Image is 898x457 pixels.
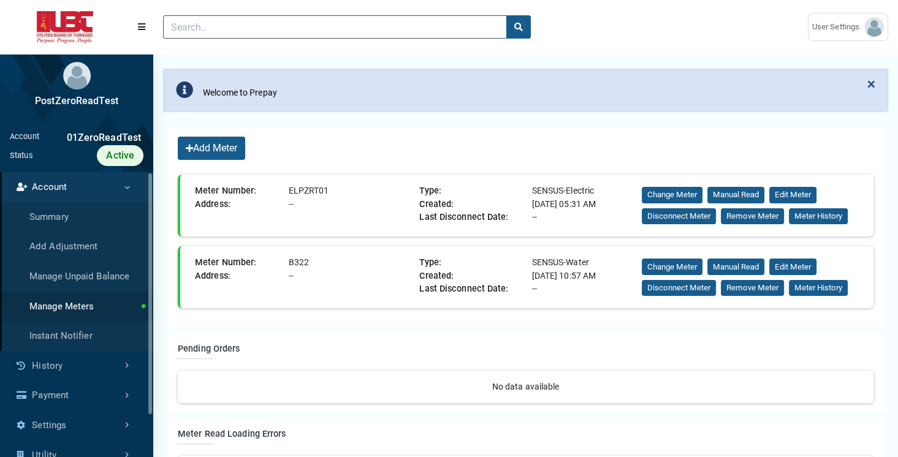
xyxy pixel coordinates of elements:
[190,270,284,283] div: Address:
[97,145,143,166] div: Active
[190,184,284,198] div: Meter Number:
[642,208,716,225] button: Disconnect Meter
[812,21,864,33] span: User Settings
[769,259,816,275] button: Edit Meter
[178,371,873,403] div: No data available
[10,149,33,161] div: Status
[867,75,875,93] span: ×
[527,211,639,224] div: --
[527,198,639,211] div: [DATE] 05:31 AM
[414,270,527,283] div: Created:
[642,280,716,296] button: Disconnect Meter
[527,184,639,198] div: SENSUS-Electric
[527,282,639,296] div: --
[414,211,527,224] div: Last Disconnect Date:
[769,187,816,203] button: Edit Meter
[808,13,888,41] a: User Settings
[506,15,531,39] button: search
[721,208,784,225] button: Remove Meter
[130,16,153,38] button: Menu
[855,69,888,99] button: Close
[284,256,415,270] div: B322
[414,282,527,296] div: Last Disconnect Date:
[284,184,415,198] div: ELPZRT01
[414,198,527,211] div: Created:
[284,198,415,211] div: --
[163,15,507,39] input: Search
[178,342,873,356] h2: Pending Orders
[178,137,245,160] button: Add Meter
[190,198,284,211] div: Address:
[414,256,527,270] div: Type:
[707,259,764,275] button: Manual Read
[527,256,639,270] div: SENSUS-Water
[10,130,39,145] div: Account
[178,428,873,441] h2: Meter Read Loading Errors
[789,280,848,296] button: Meter History
[284,270,415,283] div: --
[10,11,120,43] img: ALTSK Logo
[642,259,702,275] button: Change Meter
[642,187,702,203] button: Change Meter
[707,187,764,203] button: Manual Read
[414,184,527,198] div: Type:
[190,256,284,270] div: Meter Number:
[39,130,143,145] div: 01ZeroReadTest
[789,208,848,225] button: Meter History
[527,270,639,283] div: [DATE] 10:57 AM
[203,86,277,99] div: Welcome to Prepay
[721,280,784,296] button: Remove Meter
[10,94,143,108] div: PostZeroReadTest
